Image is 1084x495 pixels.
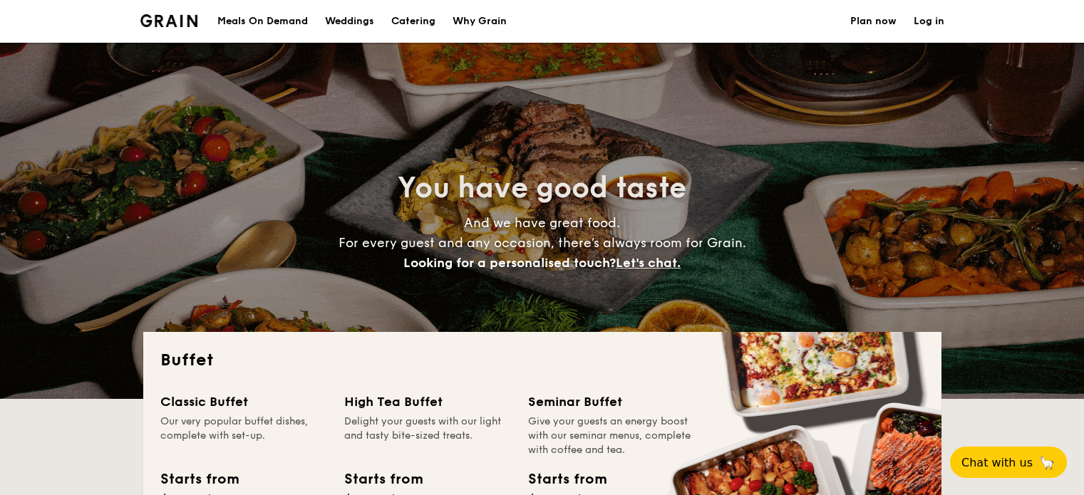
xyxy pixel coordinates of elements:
[528,415,695,457] div: Give your guests an energy boost with our seminar menus, complete with coffee and tea.
[1038,454,1055,471] span: 🦙
[160,349,924,372] h2: Buffet
[160,392,327,412] div: Classic Buffet
[403,255,616,271] span: Looking for a personalised touch?
[160,415,327,457] div: Our very popular buffet dishes, complete with set-up.
[616,255,681,271] span: Let's chat.
[344,415,511,457] div: Delight your guests with our light and tasty bite-sized treats.
[950,447,1067,478] button: Chat with us🦙
[398,171,686,205] span: You have good taste
[528,469,606,490] div: Starts from
[160,469,238,490] div: Starts from
[961,456,1033,469] span: Chat with us
[339,215,746,271] span: And we have great food. For every guest and any occasion, there’s always room for Grain.
[344,392,511,412] div: High Tea Buffet
[344,469,422,490] div: Starts from
[140,14,198,27] a: Logotype
[528,392,695,412] div: Seminar Buffet
[140,14,198,27] img: Grain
